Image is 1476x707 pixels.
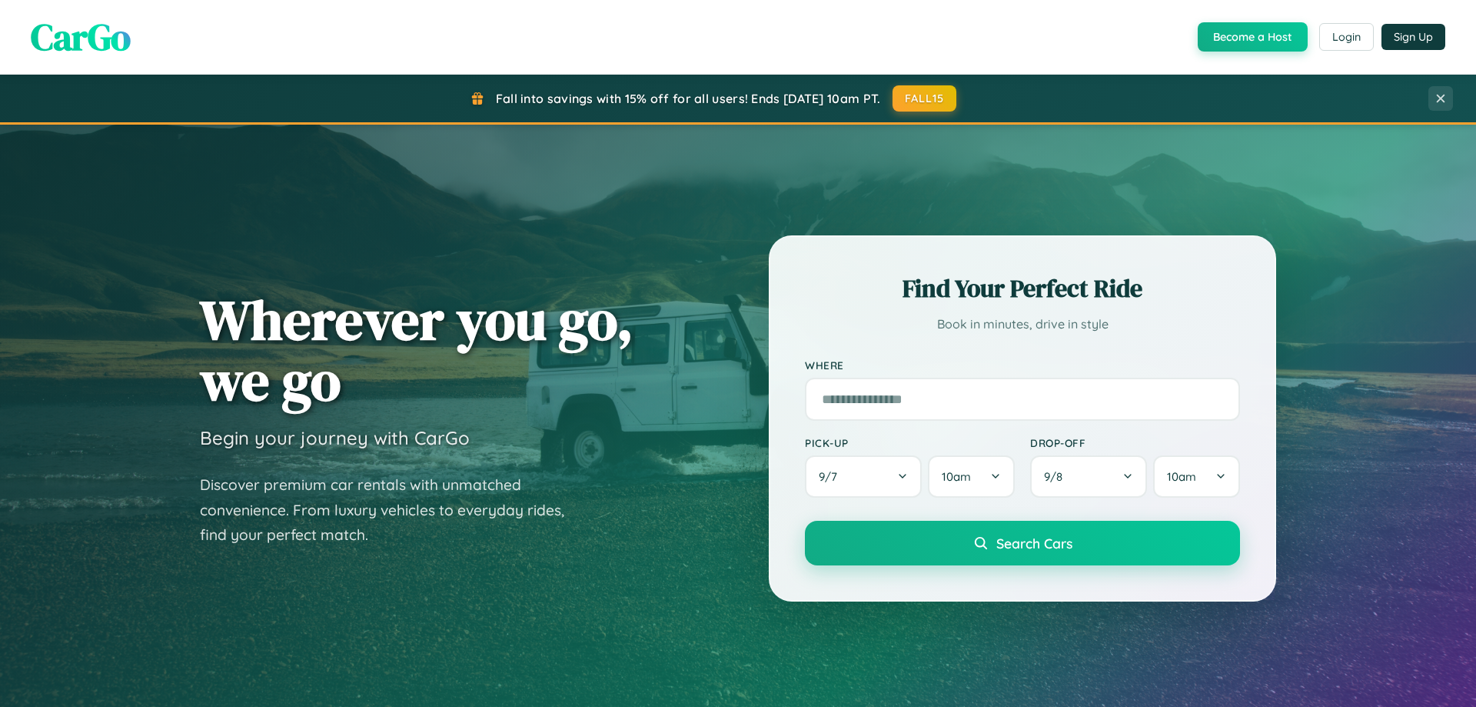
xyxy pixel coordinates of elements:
[1167,469,1196,484] span: 10am
[805,272,1240,305] h2: Find Your Perfect Ride
[805,436,1015,449] label: Pick-up
[805,455,922,498] button: 9/7
[200,472,584,548] p: Discover premium car rentals with unmatched convenience. From luxury vehicles to everyday rides, ...
[996,535,1072,552] span: Search Cars
[31,12,131,62] span: CarGo
[805,521,1240,565] button: Search Cars
[496,91,881,106] span: Fall into savings with 15% off for all users! Ends [DATE] 10am PT.
[893,85,957,112] button: FALL15
[1030,455,1147,498] button: 9/8
[1030,436,1240,449] label: Drop-off
[200,289,633,411] h1: Wherever you go, we go
[1198,22,1308,52] button: Become a Host
[1319,23,1374,51] button: Login
[805,359,1240,372] label: Where
[942,469,971,484] span: 10am
[1153,455,1240,498] button: 10am
[1044,469,1070,484] span: 9 / 8
[819,469,845,484] span: 9 / 7
[805,313,1240,335] p: Book in minutes, drive in style
[928,455,1015,498] button: 10am
[200,426,470,449] h3: Begin your journey with CarGo
[1381,24,1445,50] button: Sign Up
